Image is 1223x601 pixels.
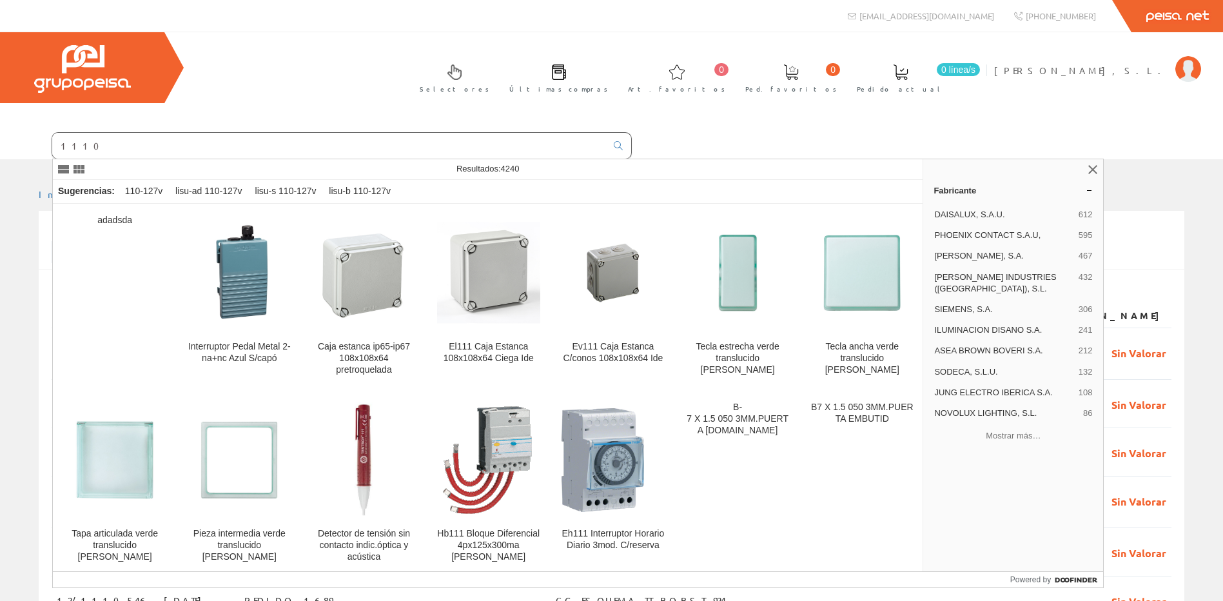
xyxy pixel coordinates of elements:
div: Tecla estrecha verde translucido [PERSON_NAME] [686,341,789,376]
div: Ev111 Caja Estanca C/conos 108x108x64 Ide [562,341,665,364]
a: Inicio [39,188,93,200]
div: Hb111 Bloque Diferencial 4px125x300ma [PERSON_NAME] [437,528,540,563]
span: 0 [714,63,729,76]
span: Listado mis albaranes [52,225,235,241]
span: Ped. favoritos [745,83,837,95]
span: [PERSON_NAME] INDUSTRIES ([GEOGRAPHIC_DATA]), S.L. [934,271,1073,295]
div: lisu-ad 110-127v [170,180,248,203]
span: Powered by [1010,574,1051,586]
a: Interruptor Pedal Metal 2-na+nc Azul S/capó Interruptor Pedal Metal 2-na+nc Azul S/capó [177,204,301,391]
span: Sin Valorar [1111,541,1166,563]
a: Caja estanca ip65-ip67 108x108x64 pretroquelada Caja estanca ip65-ip67 108x108x64 pretroquelada [302,204,426,391]
span: Sin Valorar [1111,441,1166,463]
img: Hb111 Bloque Diferencial 4px125x300ma Hager [441,404,536,517]
a: Tecla estrecha verde translucido simon Tecla estrecha verde translucido [PERSON_NAME] [676,204,799,391]
div: Tapa articulada verde translucido [PERSON_NAME] [63,528,166,563]
a: B7 X 1.5 050 3MM.PUERTA EMBUTID [800,391,924,578]
a: Tecla ancha verde translucido simon Tecla ancha verde translucido [PERSON_NAME] [800,204,924,391]
img: Caja estanca ip65-ip67 108x108x64 pretroquelada [312,221,415,324]
label: Mostrar [52,282,164,301]
div: de 134 [52,282,1171,304]
a: Ev111 Caja Estanca C/conos 108x108x64 Ide Ev111 Caja Estanca C/conos 108x108x64 Ide [551,204,675,391]
div: B7 X 1.5 050 3MM.PUERTA EMBUTID [810,402,914,425]
span: JUNG ELECTRO IBERICA S.A. [934,387,1073,399]
div: Pieza intermedia verde translucido [PERSON_NAME] [188,528,291,563]
span: 241 [1079,324,1093,336]
span: 132 [1079,366,1093,378]
span: Sin Valorar [1111,489,1166,511]
img: Tecla ancha verde translucido simon [810,221,914,324]
img: El111 Caja Estanca 108x108x64 Ciega Ide [437,221,540,324]
a: Eh111 Interruptor Horario Diario 3mod. C/reserva Eh111 Interruptor Horario Diario 3mod. C/reserva [551,391,675,578]
span: Art. favoritos [628,83,725,95]
img: Tapa articulada verde translucido simon [63,408,166,511]
button: Mostrar más… [928,425,1098,446]
span: 212 [1079,345,1093,357]
span: [PHONE_NUMBER] [1026,10,1096,21]
span: 0 línea/s [937,63,980,76]
a: [PERSON_NAME], S.L. [994,54,1201,66]
div: Caja estanca ip65-ip67 108x108x64 pretroquelada [312,341,415,376]
a: Hb111 Bloque Diferencial 4px125x300ma Hager Hb111 Bloque Diferencial 4px125x300ma [PERSON_NAME] [427,391,551,578]
span: SIEMENS, S.A. [934,304,1073,315]
div: Interruptor Pedal Metal 2-na+nc Azul S/capó [188,341,291,364]
span: 595 [1079,230,1093,241]
span: Selectores [420,83,489,95]
span: 432 [1079,271,1093,295]
img: Eh111 Interruptor Horario Diario 3mod. C/reserva [562,408,665,511]
div: Tecla ancha verde translucido [PERSON_NAME] [810,341,914,376]
img: Interruptor Pedal Metal 2-na+nc Azul S/capó [188,221,291,324]
span: [PERSON_NAME], S.A. [934,250,1073,262]
img: Detector de tensión sin contacto indic.óptica y acústica [350,402,378,518]
span: 306 [1079,304,1093,315]
span: SODECA, S.L.U. [934,366,1073,378]
a: Powered by [1010,572,1104,587]
span: [EMAIL_ADDRESS][DOMAIN_NAME] [859,10,994,21]
span: Resultados: [456,164,520,173]
div: adadsda [63,215,166,226]
span: NOVOLUX LIGHTING, S.L. [934,408,1078,419]
span: Pedido actual [857,83,944,95]
div: Eh111 Interruptor Horario Diario 3mod. C/reserva [562,528,665,551]
a: Pieza intermedia verde translucido simon Pieza intermedia verde translucido [PERSON_NAME] [177,391,301,578]
a: B-7 X 1.5 050 3MM.PUERTA [DOMAIN_NAME] [676,391,799,578]
div: B-7 X 1.5 050 3MM.PUERTA [DOMAIN_NAME] [686,402,789,437]
input: Introduzca parte o toda la referencia1, referencia2, número, fecha(dd/mm/yy) o rango de fechas(dd... [52,241,748,263]
a: adadsda [53,204,177,391]
span: 612 [1079,209,1093,221]
span: PHOENIX CONTACT S.A.U, [934,230,1073,241]
span: 4240 [501,164,520,173]
th: Número [52,304,159,328]
div: lisu-b 110-127v [324,180,396,203]
span: Sin Valorar [1111,393,1166,415]
a: Fabricante [923,180,1103,201]
img: Pieza intermedia verde translucido simon [188,408,291,511]
img: Grupo Peisa [34,45,131,93]
span: 108 [1079,387,1093,399]
span: Sin Valorar [1111,341,1166,363]
div: 110-127v [120,180,168,203]
a: Selectores [407,54,496,101]
a: El111 Caja Estanca 108x108x64 Ciega Ide El111 Caja Estanca 108x108x64 Ciega Ide [427,204,551,391]
img: Ev111 Caja Estanca C/conos 108x108x64 Ide [562,221,665,324]
div: Sugerencias: [53,182,117,201]
div: El111 Caja Estanca 108x108x64 Ciega Ide [437,341,540,364]
span: 0 [826,63,840,76]
span: Últimas compras [509,83,608,95]
span: [PERSON_NAME], S.L. [994,64,1169,77]
span: 86 [1083,408,1092,419]
div: lisu-s 110-127v [250,180,322,203]
a: Últimas compras [496,54,614,101]
img: Tecla estrecha verde translucido simon [686,221,789,324]
span: 467 [1079,250,1093,262]
a: Tapa articulada verde translucido simon Tapa articulada verde translucido [PERSON_NAME] [53,391,177,578]
span: DAISALUX, S.A.U. [934,209,1073,221]
span: ASEA BROWN BOVERI S.A. [934,345,1073,357]
input: Buscar ... [52,133,606,159]
span: ILUMINACION DISANO S.A. [934,324,1073,336]
a: Detector de tensión sin contacto indic.óptica y acústica Detector de tensión sin contacto indic.ó... [302,391,426,578]
div: Detector de tensión sin contacto indic.óptica y acústica [312,528,415,563]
